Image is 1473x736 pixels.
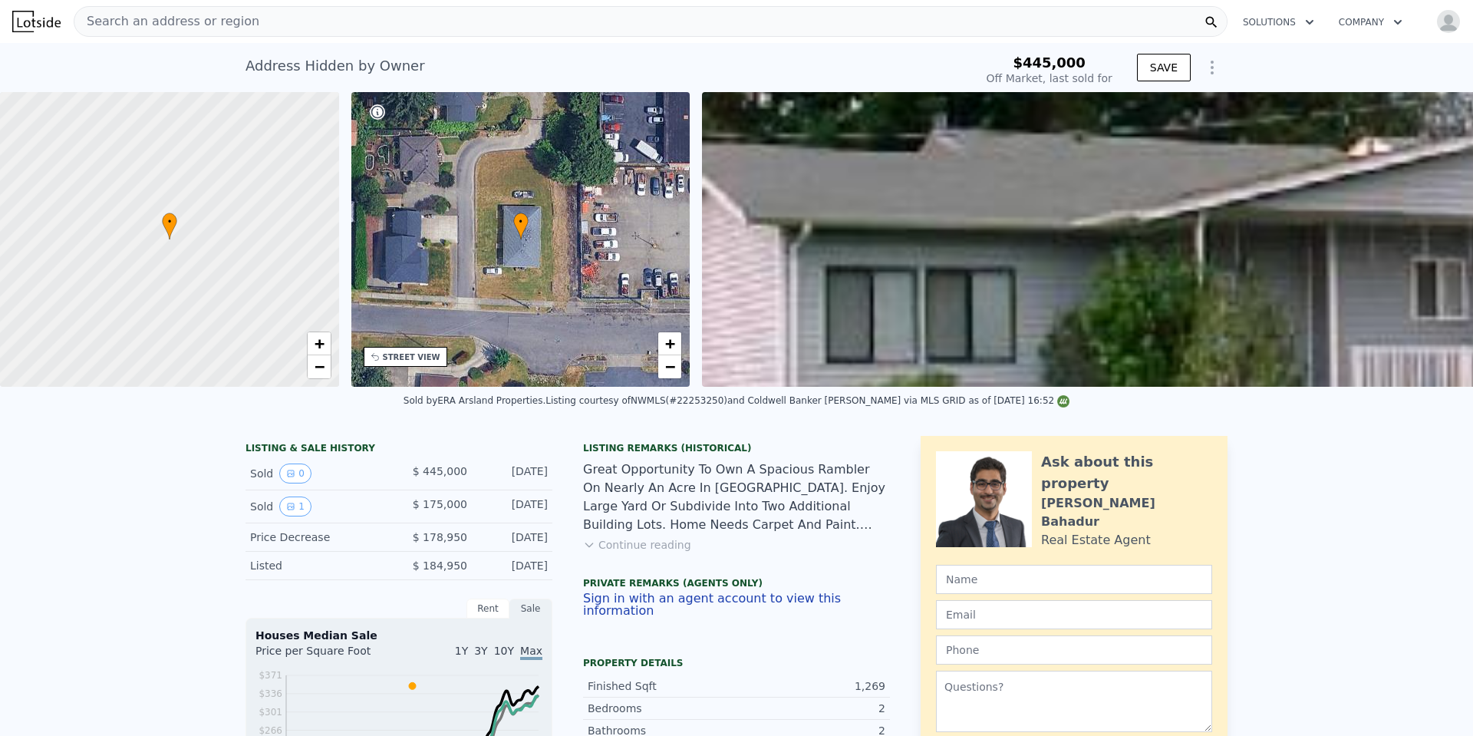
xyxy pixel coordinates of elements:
[259,670,282,681] tspan: $371
[1137,54,1191,81] button: SAVE
[513,215,529,229] span: •
[250,558,387,573] div: Listed
[736,701,885,716] div: 2
[259,688,282,699] tspan: $336
[583,592,890,617] button: Sign in with an agent account to view this information
[474,645,487,657] span: 3Y
[1013,54,1086,71] span: $445,000
[583,442,890,454] div: Listing Remarks (Historical)
[162,215,177,229] span: •
[74,12,259,31] span: Search an address or region
[250,530,387,545] div: Price Decrease
[583,657,890,669] div: Property details
[494,645,514,657] span: 10Y
[308,355,331,378] a: Zoom out
[509,599,552,619] div: Sale
[1197,52,1227,83] button: Show Options
[588,678,736,694] div: Finished Sqft
[1231,8,1326,36] button: Solutions
[259,725,282,736] tspan: $266
[279,497,311,517] button: View historical data
[279,464,311,484] button: View historical data
[314,334,324,353] span: +
[12,11,61,32] img: Lotside
[162,213,177,239] div: •
[583,577,890,592] div: Private Remarks (Agents Only)
[513,213,529,239] div: •
[479,464,548,484] div: [DATE]
[466,599,509,619] div: Rent
[1041,494,1212,531] div: [PERSON_NAME] Bahadur
[588,701,736,716] div: Bedrooms
[245,55,425,77] div: Address Hidden by Owner
[308,332,331,355] a: Zoom in
[658,332,681,355] a: Zoom in
[455,645,468,657] span: 1Y
[250,464,387,484] div: Sold
[936,565,1212,594] input: Name
[479,558,548,573] div: [DATE]
[250,497,387,517] div: Sold
[583,537,691,553] button: Continue reading
[1326,8,1415,36] button: Company
[987,71,1112,86] div: Off Market, last sold for
[413,531,467,543] span: $ 178,950
[583,460,890,534] div: Great Opportunity To Own A Spacious Rambler On Nearly An Acre In [GEOGRAPHIC_DATA]. Enjoy Large Y...
[259,707,282,718] tspan: $301
[520,645,542,660] span: Max
[665,357,675,376] span: −
[479,497,548,517] div: [DATE]
[545,395,1069,406] div: Listing courtesy of NWMLS (#22253250) and Coldwell Banker [PERSON_NAME] via MLS GRID as of [DATE]...
[736,678,885,694] div: 1,269
[383,351,440,363] div: STREET VIEW
[255,643,399,668] div: Price per Square Foot
[479,530,548,545] div: [DATE]
[404,395,546,406] div: Sold by ERA Arsland Properties .
[413,498,467,510] span: $ 175,000
[1436,9,1461,34] img: avatar
[936,635,1212,665] input: Phone
[1041,531,1151,550] div: Real Estate Agent
[245,442,552,457] div: LISTING & SALE HISTORY
[413,465,467,477] span: $ 445,000
[1057,395,1069,408] img: NWMLS Logo
[665,334,675,353] span: +
[658,355,681,378] a: Zoom out
[936,600,1212,629] input: Email
[314,357,324,376] span: −
[1041,451,1212,494] div: Ask about this property
[255,628,542,643] div: Houses Median Sale
[413,559,467,572] span: $ 184,950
